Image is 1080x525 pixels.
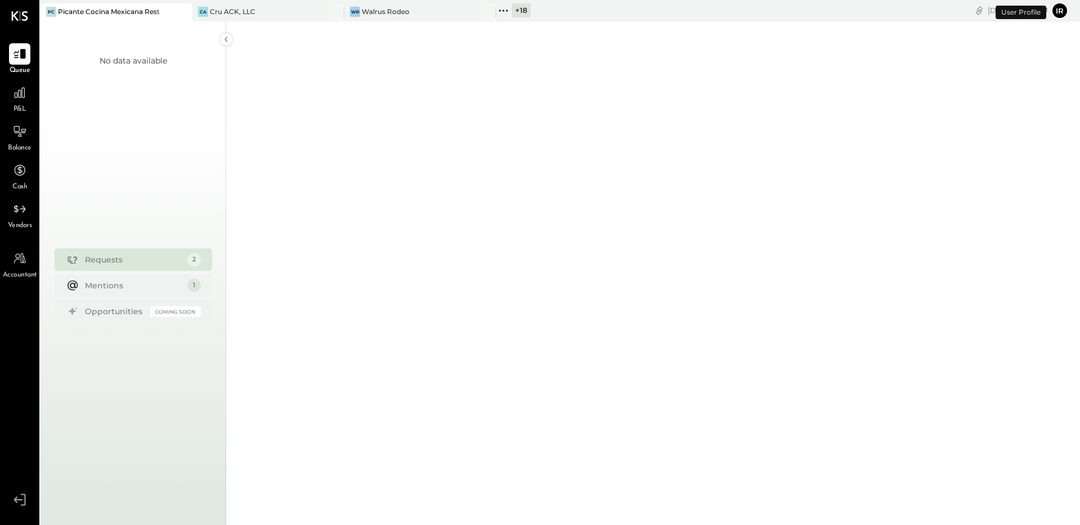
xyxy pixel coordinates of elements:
[85,280,182,291] div: Mentions
[362,7,409,16] div: Walrus Rodeo
[350,7,360,17] div: WR
[12,182,27,192] span: Cash
[1,198,39,231] a: Vendors
[10,66,30,76] span: Queue
[1,82,39,115] a: P&L
[100,55,167,66] div: No data available
[1,160,39,192] a: Cash
[187,279,201,292] div: 1
[1,43,39,76] a: Queue
[8,143,31,153] span: Balance
[210,7,255,16] div: Cru ACK, LLC
[988,5,1048,16] div: [DATE]
[198,7,208,17] div: CA
[996,6,1046,19] div: User Profile
[1,121,39,153] a: Balance
[187,253,201,266] div: 2
[3,270,37,280] span: Accountant
[58,7,160,16] div: Picante Cocina Mexicana Rest
[85,306,145,317] div: Opportunities
[974,4,985,16] div: copy link
[46,7,56,17] div: PC
[150,306,201,317] div: Coming Soon
[512,3,530,17] div: + 18
[1,248,39,280] a: Accountant
[8,221,32,231] span: Vendors
[1051,2,1069,20] button: Ir
[85,254,182,265] div: Requests
[13,105,26,115] span: P&L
